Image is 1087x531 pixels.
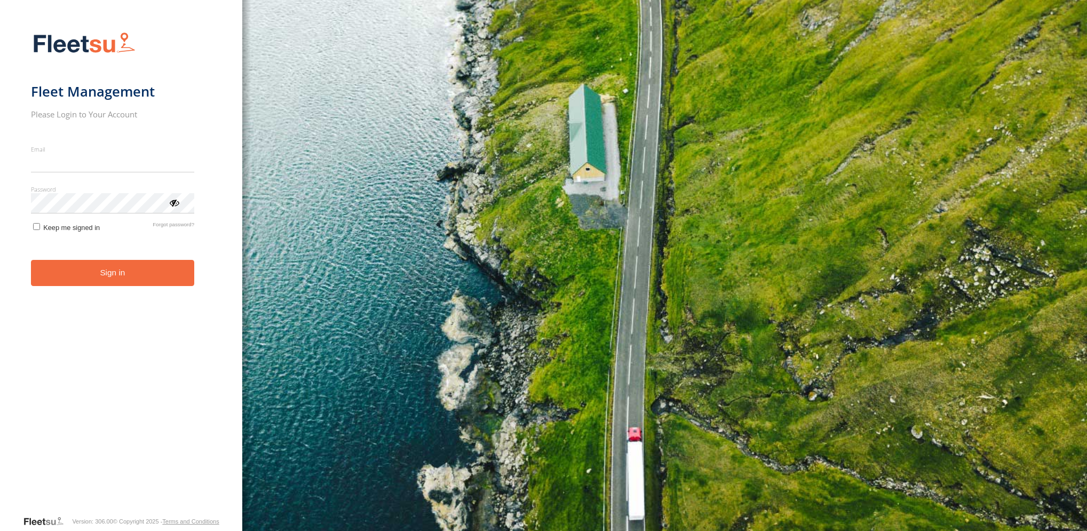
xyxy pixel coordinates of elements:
[31,26,212,515] form: main
[31,30,138,57] img: Fleetsu
[31,260,195,286] button: Sign in
[31,185,195,193] label: Password
[23,516,72,527] a: Visit our Website
[43,224,100,232] span: Keep me signed in
[31,83,195,100] h1: Fleet Management
[72,518,113,525] div: Version: 306.00
[31,145,195,153] label: Email
[113,518,219,525] div: © Copyright 2025 -
[169,197,179,208] div: ViewPassword
[153,221,194,232] a: Forgot password?
[33,223,40,230] input: Keep me signed in
[162,518,219,525] a: Terms and Conditions
[31,109,195,120] h2: Please Login to Your Account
